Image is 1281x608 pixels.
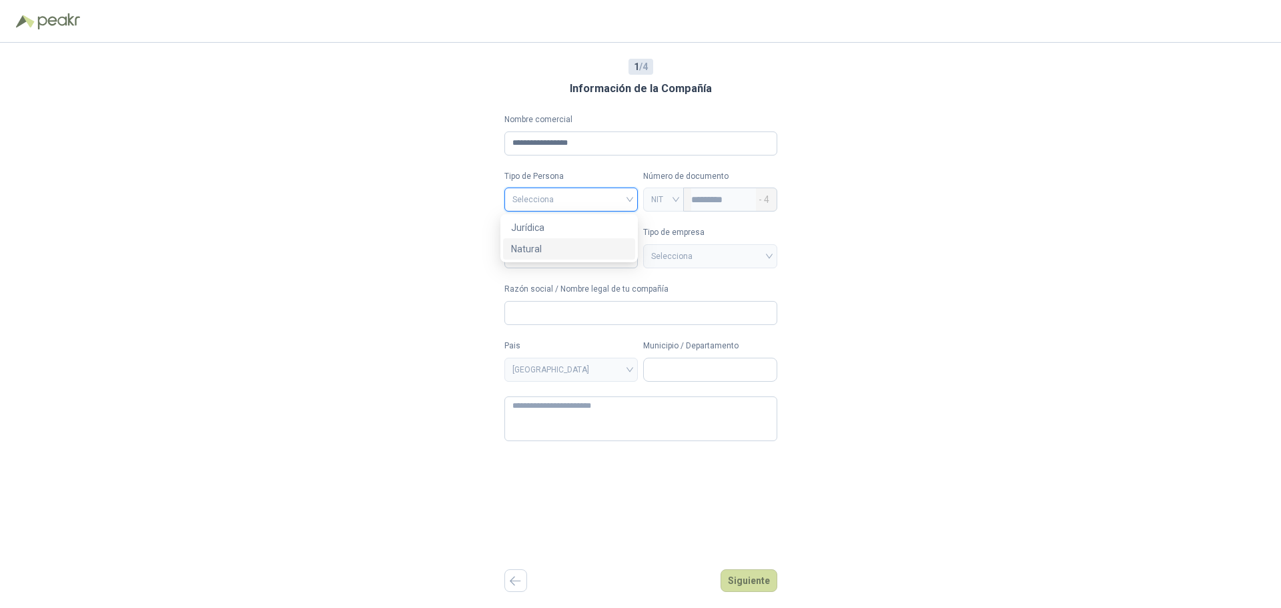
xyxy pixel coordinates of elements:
div: Jurídica [511,220,627,235]
span: NIT [651,190,676,210]
span: COLOMBIA [512,360,630,380]
label: Tipo de empresa [643,226,777,239]
p: Número de documento [643,170,777,183]
button: Siguiente [721,569,777,592]
div: Jurídica [503,217,635,238]
label: Nombre comercial [504,113,777,126]
div: Natural [511,242,627,256]
img: Logo [16,15,35,28]
span: / 4 [634,59,648,74]
label: Tipo de Persona [504,170,638,183]
div: Natural [503,238,635,260]
img: Peakr [37,13,80,29]
label: Pais [504,340,638,352]
h3: Información de la Compañía [570,80,712,97]
label: Municipio / Departamento [643,340,777,352]
span: - 4 [759,188,769,211]
b: 1 [634,61,639,72]
label: Razón social / Nombre legal de tu compañía [504,283,777,296]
